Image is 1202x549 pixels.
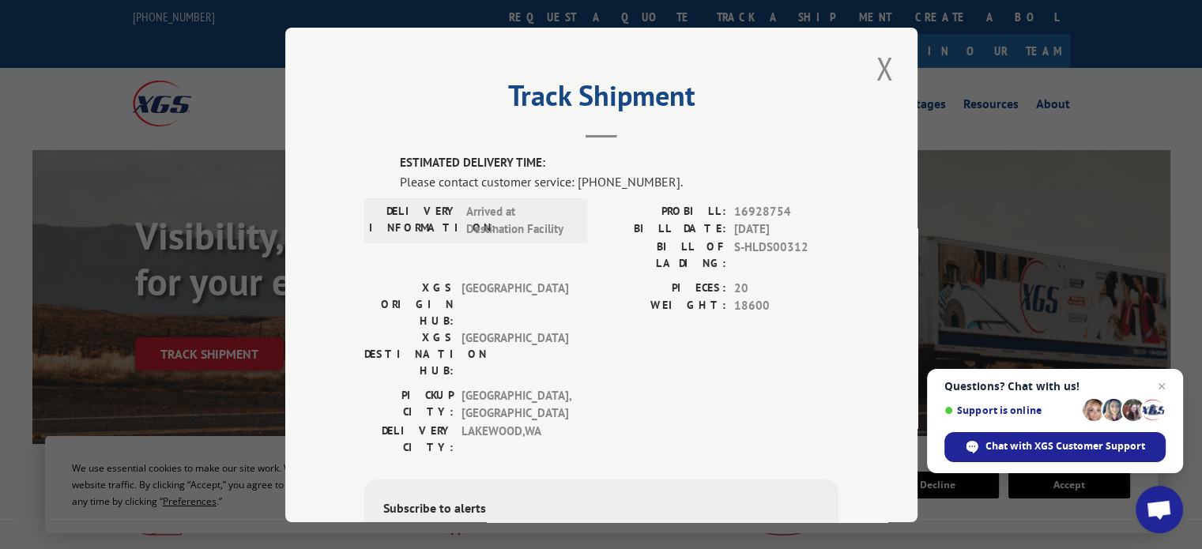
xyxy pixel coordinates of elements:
[734,220,838,239] span: [DATE]
[462,279,568,329] span: [GEOGRAPHIC_DATA]
[601,202,726,220] label: PROBILL:
[944,432,1166,462] span: Chat with XGS Customer Support
[466,202,573,238] span: Arrived at Destination Facility
[364,386,454,422] label: PICKUP CITY:
[364,422,454,455] label: DELIVERY CITY:
[369,202,458,238] label: DELIVERY INFORMATION:
[985,439,1145,453] span: Chat with XGS Customer Support
[364,329,454,378] label: XGS DESTINATION HUB:
[871,47,898,90] button: Close modal
[1136,486,1183,533] a: Open chat
[462,386,568,422] span: [GEOGRAPHIC_DATA] , [GEOGRAPHIC_DATA]
[400,154,838,172] label: ESTIMATED DELIVERY TIME:
[601,297,726,315] label: WEIGHT:
[462,422,568,455] span: LAKEWOOD , WA
[734,297,838,315] span: 18600
[364,279,454,329] label: XGS ORIGIN HUB:
[601,279,726,297] label: PIECES:
[400,171,838,190] div: Please contact customer service: [PHONE_NUMBER].
[734,202,838,220] span: 16928754
[364,85,838,115] h2: Track Shipment
[601,220,726,239] label: BILL DATE:
[601,238,726,271] label: BILL OF LADING:
[944,404,1077,416] span: Support is online
[383,498,820,521] div: Subscribe to alerts
[734,279,838,297] span: 20
[734,238,838,271] span: S-HLDS00312
[462,329,568,378] span: [GEOGRAPHIC_DATA]
[944,380,1166,393] span: Questions? Chat with us!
